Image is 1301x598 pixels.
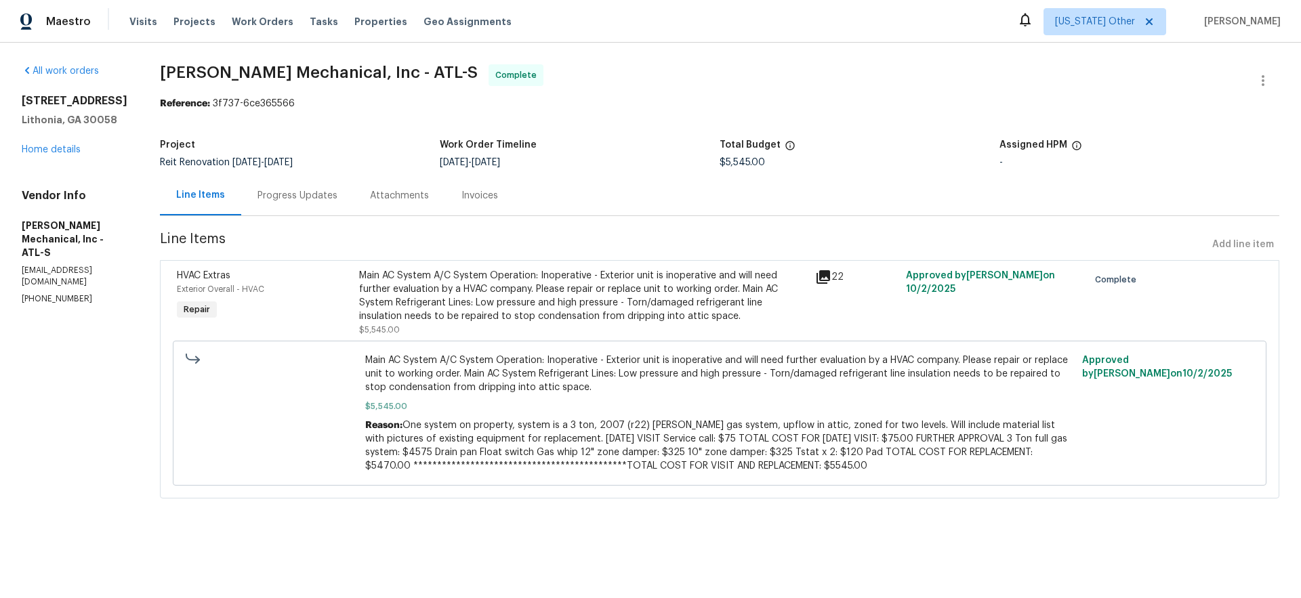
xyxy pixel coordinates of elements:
[1082,356,1232,379] span: Approved by [PERSON_NAME] on
[495,68,542,82] span: Complete
[177,271,230,280] span: HVAC Extras
[160,97,1279,110] div: 3f737-6ce365566
[440,140,537,150] h5: Work Order Timeline
[232,158,293,167] span: -
[176,188,225,202] div: Line Items
[359,326,400,334] span: $5,545.00
[264,158,293,167] span: [DATE]
[440,158,500,167] span: -
[365,354,1075,394] span: Main AC System A/C System Operation: Inoperative - Exterior unit is inoperative and will need fur...
[160,64,478,81] span: [PERSON_NAME] Mechanical, Inc - ATL-S
[472,158,500,167] span: [DATE]
[232,15,293,28] span: Work Orders
[815,269,898,285] div: 22
[160,158,293,167] span: Reit Renovation
[160,99,210,108] b: Reference:
[46,15,91,28] span: Maestro
[1199,15,1281,28] span: [PERSON_NAME]
[22,293,127,305] p: [PHONE_NUMBER]
[129,15,157,28] span: Visits
[1095,273,1142,286] span: Complete
[785,140,796,158] span: The total cost of line items that have been proposed by Opendoor. This sum includes line items th...
[177,285,264,293] span: Exterior Overall - HVAC
[160,140,195,150] h5: Project
[257,189,337,202] div: Progress Updates
[22,219,127,259] h5: [PERSON_NAME] Mechanical, Inc - ATL-S
[173,15,215,28] span: Projects
[461,189,498,202] div: Invoices
[354,15,407,28] span: Properties
[365,400,1075,413] span: $5,545.00
[424,15,512,28] span: Geo Assignments
[906,271,1055,294] span: Approved by [PERSON_NAME] on
[370,189,429,202] div: Attachments
[22,189,127,202] h4: Vendor Info
[1182,369,1232,379] span: 10/2/2025
[22,66,99,76] a: All work orders
[440,158,468,167] span: [DATE]
[22,265,127,288] p: [EMAIL_ADDRESS][DOMAIN_NAME]
[906,284,955,294] span: 10/2/2025
[22,145,81,154] a: Home details
[232,158,261,167] span: [DATE]
[22,113,127,127] h5: Lithonia, GA 30058
[999,158,1279,167] div: -
[1071,140,1082,158] span: The hpm assigned to this work order.
[999,140,1067,150] h5: Assigned HPM
[365,421,402,430] span: Reason:
[365,421,1067,471] span: One system on property, system is a 3 ton, 2007 (r22) [PERSON_NAME] gas system, upflow in attic, ...
[359,269,807,323] div: Main AC System A/C System Operation: Inoperative - Exterior unit is inoperative and will need fur...
[1055,15,1135,28] span: [US_STATE] Other
[160,232,1207,257] span: Line Items
[720,140,781,150] h5: Total Budget
[720,158,765,167] span: $5,545.00
[22,94,127,108] h2: [STREET_ADDRESS]
[310,17,338,26] span: Tasks
[178,303,215,316] span: Repair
